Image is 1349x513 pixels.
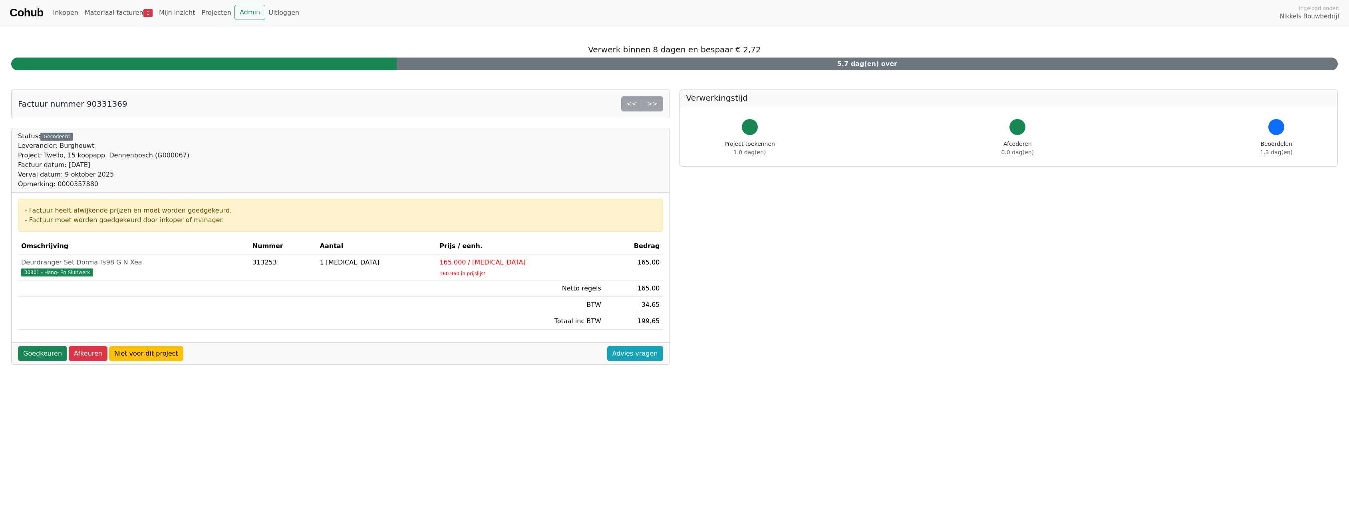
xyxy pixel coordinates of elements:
td: 34.65 [604,297,663,313]
sub: 160.960 in prijslijst [439,271,485,276]
th: Nummer [249,238,317,255]
div: Leverancier: Burghouwt [18,141,189,151]
div: - Factuur moet worden goedgekeurd door inkoper of manager. [25,215,656,225]
div: Afcoderen [1001,140,1034,157]
a: Mijn inzicht [156,5,199,21]
div: Gecodeerd [40,133,73,141]
td: 165.00 [604,280,663,297]
th: Prijs / eenh. [436,238,604,255]
div: Status: [18,131,189,189]
div: 5.7 dag(en) over [397,58,1338,70]
a: Goedkeuren [18,346,67,361]
span: 1.3 dag(en) [1260,149,1293,155]
span: Nikkels Bouwbedrijf [1280,12,1339,21]
h5: Verwerk binnen 8 dagen en bespaar € 2,72 [11,45,1338,54]
span: 1.0 dag(en) [733,149,766,155]
div: Verval datum: 9 oktober 2025 [18,170,189,179]
a: Deurdranger Set Dorma Ts98 G N Xea30801 - Hang- En Sluitwerk [21,258,246,277]
td: 313253 [249,255,317,280]
td: BTW [436,297,604,313]
td: 199.65 [604,313,663,330]
th: Bedrag [604,238,663,255]
a: Afkeuren [69,346,107,361]
span: 1 [143,9,153,17]
td: Totaal inc BTW [436,313,604,330]
a: Niet voor dit project [109,346,183,361]
div: Opmerking: 0000357880 [18,179,189,189]
div: 165.000 / [MEDICAL_DATA] [439,258,601,267]
h5: Verwerkingstijd [686,93,1331,103]
span: 0.0 dag(en) [1001,149,1034,155]
td: Netto regels [436,280,604,297]
h5: Factuur nummer 90331369 [18,99,127,109]
div: - Factuur heeft afwijkende prijzen en moet worden goedgekeurd. [25,206,656,215]
a: Cohub [10,3,43,22]
a: Materiaal facturen1 [81,5,156,21]
div: Project: Twello, 15 koopapp. Dennenbosch (G000067) [18,151,189,160]
a: Uitloggen [265,5,302,21]
th: Aantal [317,238,437,255]
a: Advies vragen [607,346,663,361]
div: 1 [MEDICAL_DATA] [320,258,433,267]
span: 30801 - Hang- En Sluitwerk [21,268,93,276]
div: Beoordelen [1260,140,1293,157]
th: Omschrijving [18,238,249,255]
div: Project toekennen [725,140,775,157]
a: Inkopen [50,5,81,21]
a: Admin [234,5,265,20]
td: 165.00 [604,255,663,280]
div: Deurdranger Set Dorma Ts98 G N Xea [21,258,246,267]
div: Factuur datum: [DATE] [18,160,189,170]
a: Projecten [198,5,234,21]
span: Ingelogd onder: [1299,4,1339,12]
